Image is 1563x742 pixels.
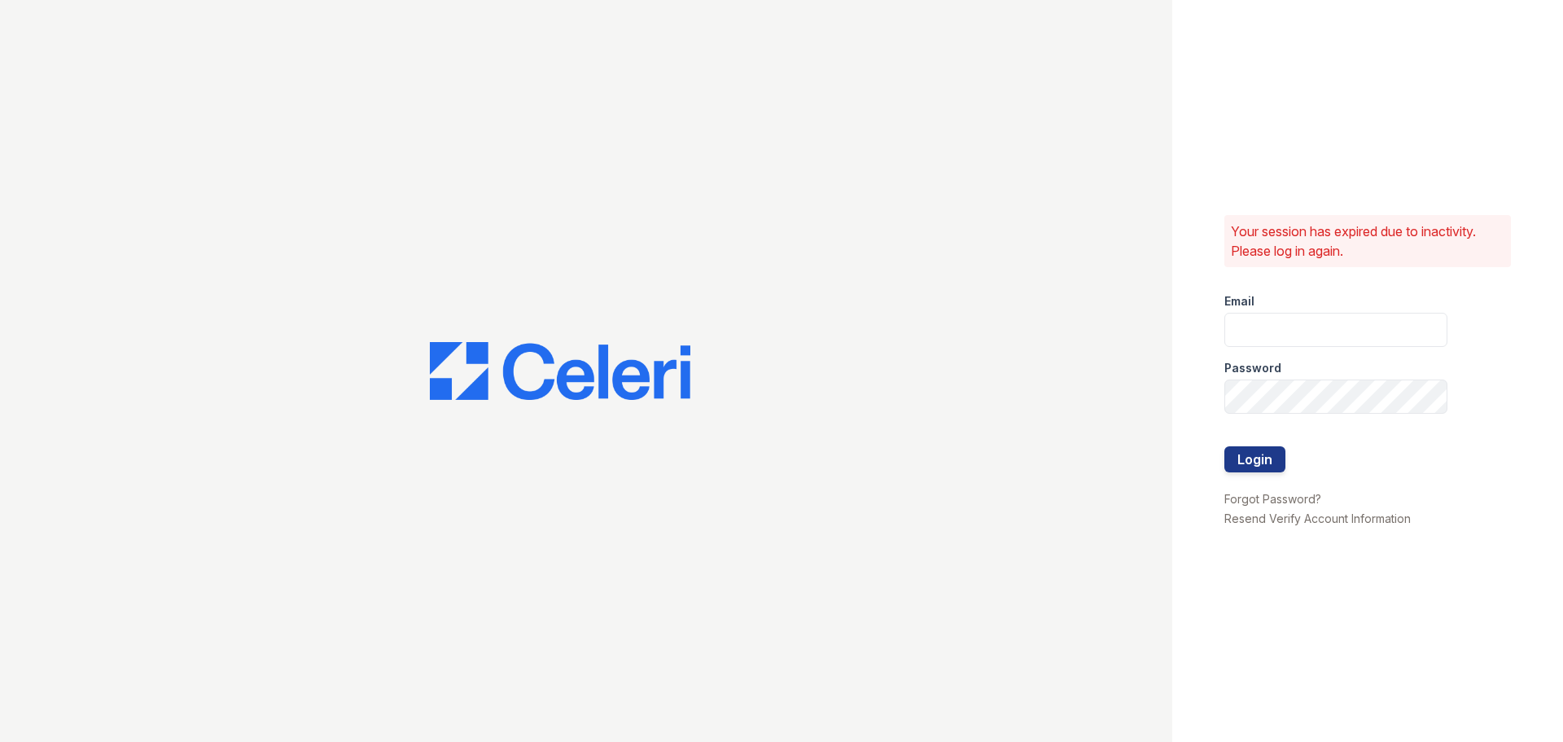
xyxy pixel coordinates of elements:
button: Login [1224,446,1285,472]
img: CE_Logo_Blue-a8612792a0a2168367f1c8372b55b34899dd931a85d93a1a3d3e32e68fde9ad4.png [430,342,690,401]
label: Password [1224,360,1281,376]
label: Email [1224,293,1254,310]
a: Forgot Password? [1224,492,1321,506]
p: Your session has expired due to inactivity. Please log in again. [1231,222,1504,261]
a: Resend Verify Account Information [1224,511,1411,525]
